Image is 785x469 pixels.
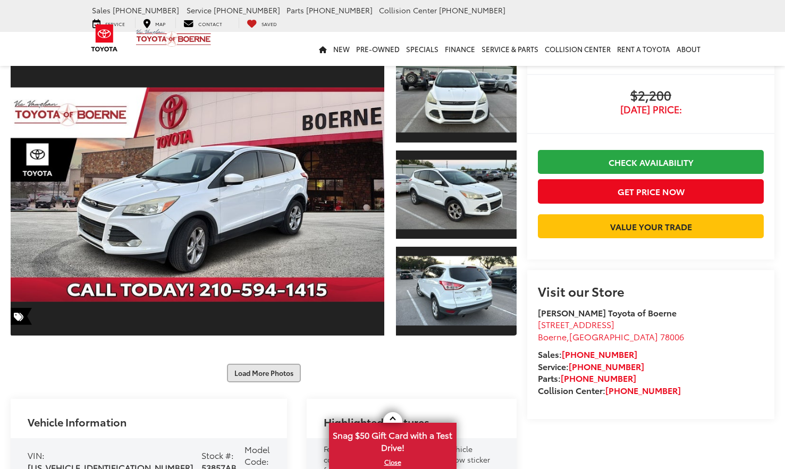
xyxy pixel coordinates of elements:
[175,18,230,28] a: Contact
[538,372,636,384] strong: Parts:
[316,32,330,66] a: Home
[28,449,45,461] span: VIN:
[330,424,455,456] span: Snag $50 Gift Card with a Test Drive!
[394,63,518,133] img: 2015 Ford Escape SE
[439,5,505,15] span: [PHONE_NUMBER]
[538,384,681,396] strong: Collision Center:
[394,160,518,229] img: 2015 Ford Escape SE
[28,416,126,428] h2: Vehicle Information
[214,5,280,15] span: [PHONE_NUMBER]
[605,384,681,396] a: [PHONE_NUMBER]
[538,348,637,360] strong: Sales:
[673,32,704,66] a: About
[538,88,764,104] span: $2,200
[239,18,285,28] a: My Saved Vehicles
[538,214,764,238] a: Value Your Trade
[538,150,764,174] a: Check Availability
[324,416,429,428] h2: Highlighted Features
[538,179,764,203] button: Get Price Now
[614,32,673,66] a: Rent a Toyota
[538,284,764,298] h2: Visit our Store
[660,330,684,342] span: 78006
[261,20,277,27] span: Saved
[396,53,517,144] a: Expand Photo 1
[478,32,542,66] a: Service & Parts: Opens in a new tab
[201,449,234,461] span: Stock #:
[227,364,301,382] button: Load More Photos
[542,32,614,66] a: Collision Center
[538,104,764,115] span: [DATE] Price:
[538,318,614,330] span: [STREET_ADDRESS]
[403,32,442,66] a: Specials
[85,21,124,55] img: Toyota
[286,5,304,15] span: Parts
[187,5,212,15] span: Service
[538,330,567,342] span: Boerne
[85,18,133,28] a: Service
[92,5,111,15] span: Sales
[442,32,478,66] a: Finance
[569,330,658,342] span: [GEOGRAPHIC_DATA]
[11,53,384,337] a: Expand Photo 0
[306,5,373,15] span: [PHONE_NUMBER]
[353,32,403,66] a: Pre-Owned
[396,149,517,240] a: Expand Photo 2
[569,360,644,372] a: [PHONE_NUMBER]
[538,360,644,372] strong: Service:
[538,330,684,342] span: ,
[244,443,270,467] span: Model Code:
[396,246,517,337] a: Expand Photo 3
[113,5,179,15] span: [PHONE_NUMBER]
[330,32,353,66] a: New
[11,308,32,325] span: Special
[394,256,518,326] img: 2015 Ford Escape SE
[561,372,636,384] a: [PHONE_NUMBER]
[136,29,212,47] img: Vic Vaughan Toyota of Boerne
[562,348,637,360] a: [PHONE_NUMBER]
[135,18,173,28] a: Map
[7,87,388,301] img: 2015 Ford Escape SE
[379,5,437,15] span: Collision Center
[538,318,684,342] a: [STREET_ADDRESS] Boerne,[GEOGRAPHIC_DATA] 78006
[538,306,677,319] strong: [PERSON_NAME] Toyota of Boerne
